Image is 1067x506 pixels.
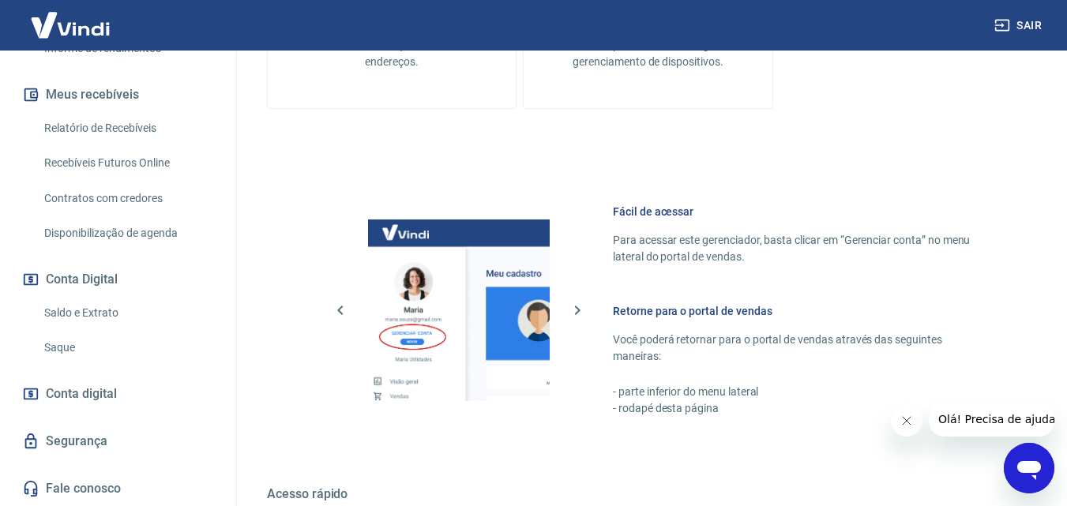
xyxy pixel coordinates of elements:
[613,332,991,365] p: Você poderá retornar para o portal de vendas através das seguintes maneiras:
[19,262,217,297] button: Conta Digital
[991,11,1048,40] button: Sair
[891,405,922,437] iframe: Fechar mensagem
[613,384,991,400] p: - parte inferior do menu lateral
[38,332,217,364] a: Saque
[1004,443,1054,493] iframe: Botão para abrir a janela de mensagens
[613,303,991,319] h6: Retorne para o portal de vendas
[613,400,991,417] p: - rodapé desta página
[368,219,550,401] img: Imagem da dashboard mostrando o botão de gerenciar conta na sidebar no lado esquerdo
[19,377,217,411] a: Conta digital
[613,232,991,265] p: Para acessar este gerenciador, basta clicar em “Gerenciar conta” no menu lateral do portal de ven...
[46,383,117,405] span: Conta digital
[19,424,217,459] a: Segurança
[38,217,217,249] a: Disponibilização de agenda
[9,11,133,24] span: Olá! Precisa de ajuda?
[613,204,991,219] h6: Fácil de acessar
[929,402,1054,437] iframe: Mensagem da empresa
[19,471,217,506] a: Fale conosco
[38,147,217,179] a: Recebíveis Futuros Online
[38,112,217,144] a: Relatório de Recebíveis
[19,77,217,112] button: Meus recebíveis
[19,1,122,49] img: Vindi
[267,486,1029,502] h5: Acesso rápido
[38,297,217,329] a: Saldo e Extrato
[38,182,217,215] a: Contratos com credores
